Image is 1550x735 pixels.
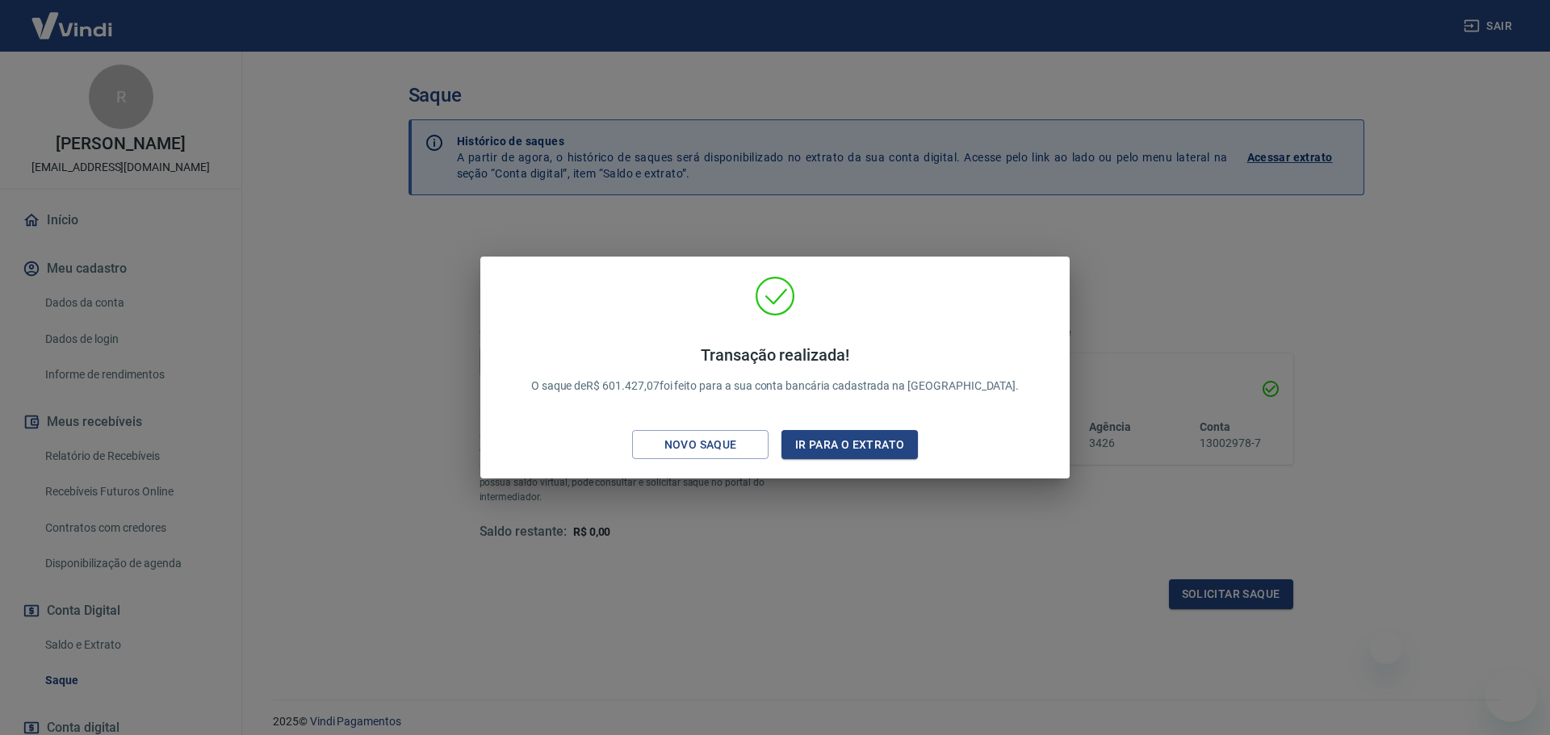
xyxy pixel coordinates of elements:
[531,345,1019,395] p: O saque de R$ 601.427,07 foi feito para a sua conta bancária cadastrada na [GEOGRAPHIC_DATA].
[632,430,769,460] button: Novo saque
[531,345,1019,365] h4: Transação realizada!
[1485,670,1537,722] iframe: Botão para abrir a janela de mensagens
[645,435,756,455] div: Novo saque
[1370,632,1402,664] iframe: Fechar mensagem
[781,430,918,460] button: Ir para o extrato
